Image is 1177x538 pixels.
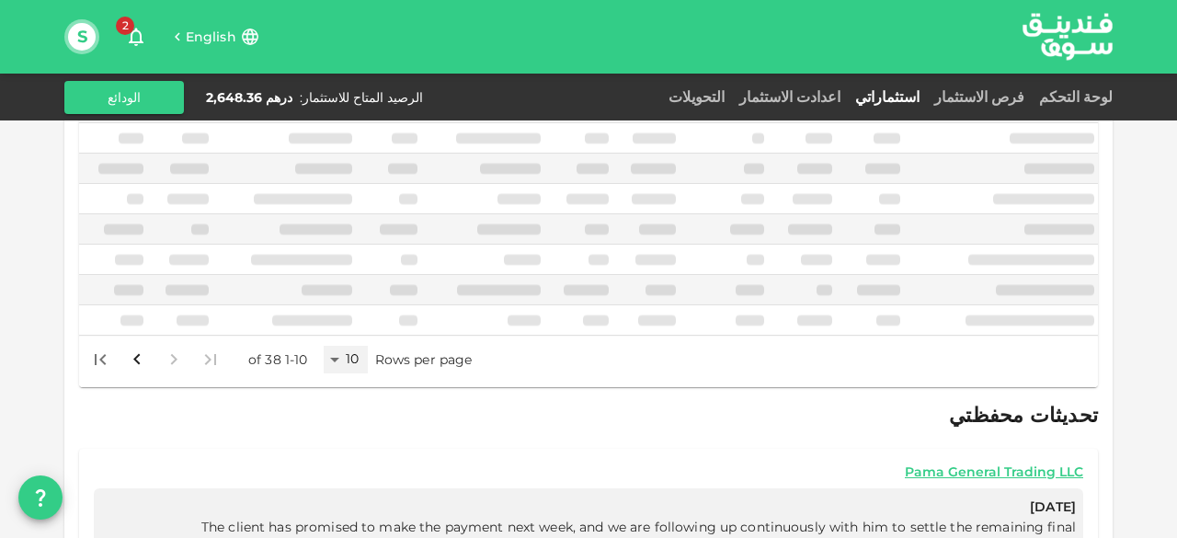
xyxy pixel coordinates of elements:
[248,350,308,369] p: 1-10 of 38
[999,1,1137,72] img: logo
[18,475,63,520] button: question
[119,341,155,378] button: Go to next page
[94,464,1083,481] a: Pama General Trading LLC
[732,88,848,106] a: اعدادت الاستثمار
[116,17,134,35] span: 2
[324,346,368,372] div: 10
[300,88,423,107] div: الرصيد المتاح للاستثمار :
[101,496,1076,519] span: [DATE]
[82,341,119,378] button: Go to last page
[118,18,154,55] button: 2
[206,88,292,107] div: درهم 2,648.36
[661,88,732,106] a: التحويلات
[64,81,184,114] button: الودائع
[1023,1,1113,72] a: logo
[68,23,96,51] button: S
[927,88,1032,106] a: فرص الاستثمار
[186,29,236,45] span: English
[1032,88,1113,106] a: لوحة التحكم
[375,350,473,369] p: Rows per page
[949,403,1098,428] span: تحديثات محفظتي
[848,88,927,106] a: استثماراتي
